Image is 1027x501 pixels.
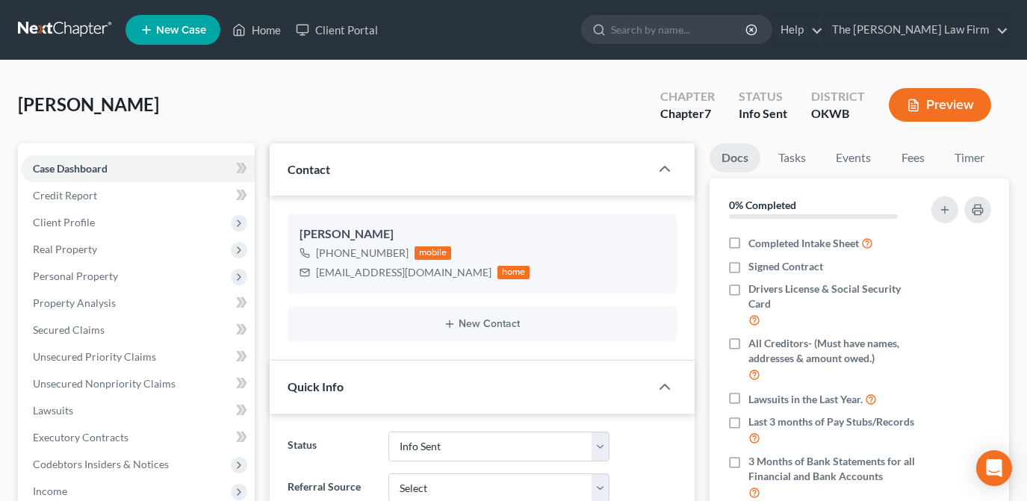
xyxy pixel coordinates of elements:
[660,88,715,105] div: Chapter
[748,392,863,407] span: Lawsuits in the Last Year.
[739,88,787,105] div: Status
[33,323,105,336] span: Secured Claims
[739,105,787,122] div: Info Sent
[300,318,665,330] button: New Contact
[497,266,530,279] div: home
[976,450,1012,486] div: Open Intercom Messenger
[660,105,715,122] div: Chapter
[33,485,67,497] span: Income
[33,350,156,363] span: Unsecured Priority Claims
[811,105,865,122] div: OKWB
[33,162,108,175] span: Case Dashboard
[21,182,255,209] a: Credit Report
[415,246,452,260] div: mobile
[825,16,1008,43] a: The [PERSON_NAME] Law Firm
[704,106,711,120] span: 7
[748,454,922,484] span: 3 Months of Bank Statements for all Financial and Bank Accounts
[288,16,385,43] a: Client Portal
[300,225,665,243] div: [PERSON_NAME]
[943,143,996,172] a: Timer
[889,88,991,122] button: Preview
[748,414,914,429] span: Last 3 months of Pay Stubs/Records
[21,397,255,424] a: Lawsuits
[280,432,381,461] label: Status
[33,404,73,417] span: Lawsuits
[21,370,255,397] a: Unsecured Nonpriority Claims
[766,143,818,172] a: Tasks
[21,155,255,182] a: Case Dashboard
[288,379,344,393] span: Quick Info
[811,88,865,105] div: District
[288,162,330,176] span: Contact
[225,16,288,43] a: Home
[316,246,409,261] div: [PHONE_NUMBER]
[21,343,255,370] a: Unsecured Priority Claims
[824,143,883,172] a: Events
[156,25,206,36] span: New Case
[889,143,937,172] a: Fees
[18,93,159,115] span: [PERSON_NAME]
[33,189,97,202] span: Credit Report
[21,424,255,451] a: Executory Contracts
[21,317,255,343] a: Secured Claims
[33,458,169,470] span: Codebtors Insiders & Notices
[773,16,823,43] a: Help
[729,199,796,211] strong: 0% Completed
[710,143,760,172] a: Docs
[21,290,255,317] a: Property Analysis
[33,270,118,282] span: Personal Property
[748,259,823,274] span: Signed Contract
[748,281,922,311] span: Drivers License & Social Security Card
[33,296,116,309] span: Property Analysis
[316,265,491,280] div: [EMAIL_ADDRESS][DOMAIN_NAME]
[33,431,128,444] span: Executory Contracts
[611,16,748,43] input: Search by name...
[748,336,922,366] span: All Creditors- (Must have names, addresses & amount owed.)
[748,236,859,251] span: Completed Intake Sheet
[33,243,97,255] span: Real Property
[33,216,95,228] span: Client Profile
[33,377,176,390] span: Unsecured Nonpriority Claims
